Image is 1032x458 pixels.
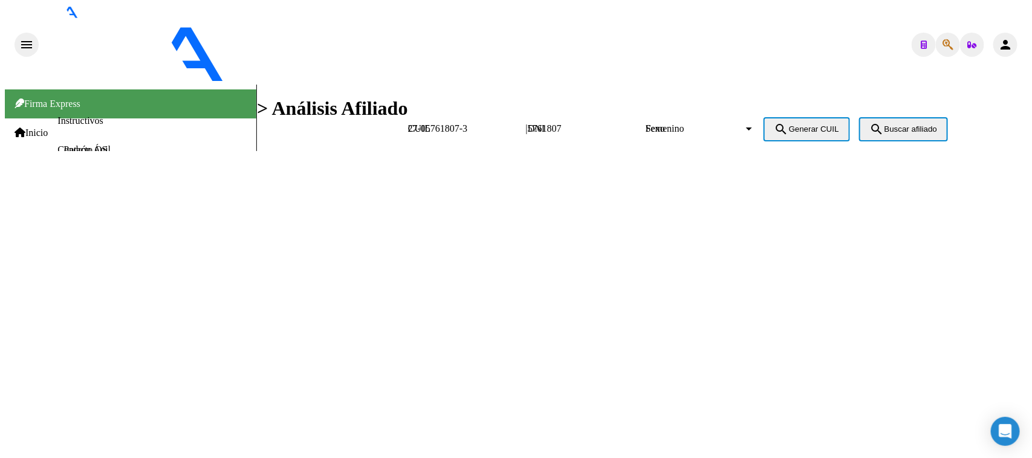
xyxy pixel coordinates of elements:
strong: PADRON -> Análisis Afiliado [140,97,408,119]
div: | [526,123,859,134]
div: Open Intercom Messenger [991,417,1020,446]
a: Padrón Ágil [63,144,111,155]
a: Instructivos [57,115,103,126]
span: Generar CUIL [774,124,839,134]
a: Inicio [15,127,48,138]
span: - OSTPBA [325,74,371,84]
mat-icon: search [774,122,789,137]
mat-icon: search [870,122,884,137]
span: Firma Express [15,98,80,109]
span: Femenino [646,123,684,134]
mat-icon: menu [19,37,34,52]
button: Generar CUIL [764,117,850,141]
img: Logo SAAS [39,18,325,82]
button: Buscar afiliado [859,117,948,141]
span: Buscar afiliado [870,124,937,134]
mat-icon: person [998,37,1013,52]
